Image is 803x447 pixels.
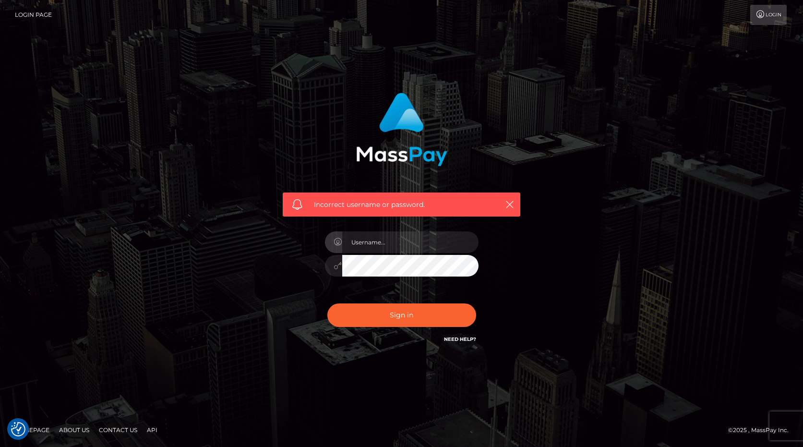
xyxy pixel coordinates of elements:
[327,303,476,327] button: Sign in
[11,423,53,437] a: Homepage
[728,425,796,435] div: © 2025 , MassPay Inc.
[11,422,25,436] img: Revisit consent button
[15,5,52,25] a: Login Page
[55,423,93,437] a: About Us
[95,423,141,437] a: Contact Us
[356,93,447,166] img: MassPay Login
[444,336,476,342] a: Need Help?
[11,422,25,436] button: Consent Preferences
[314,200,489,210] span: Incorrect username or password.
[750,5,787,25] a: Login
[143,423,161,437] a: API
[342,231,479,253] input: Username...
